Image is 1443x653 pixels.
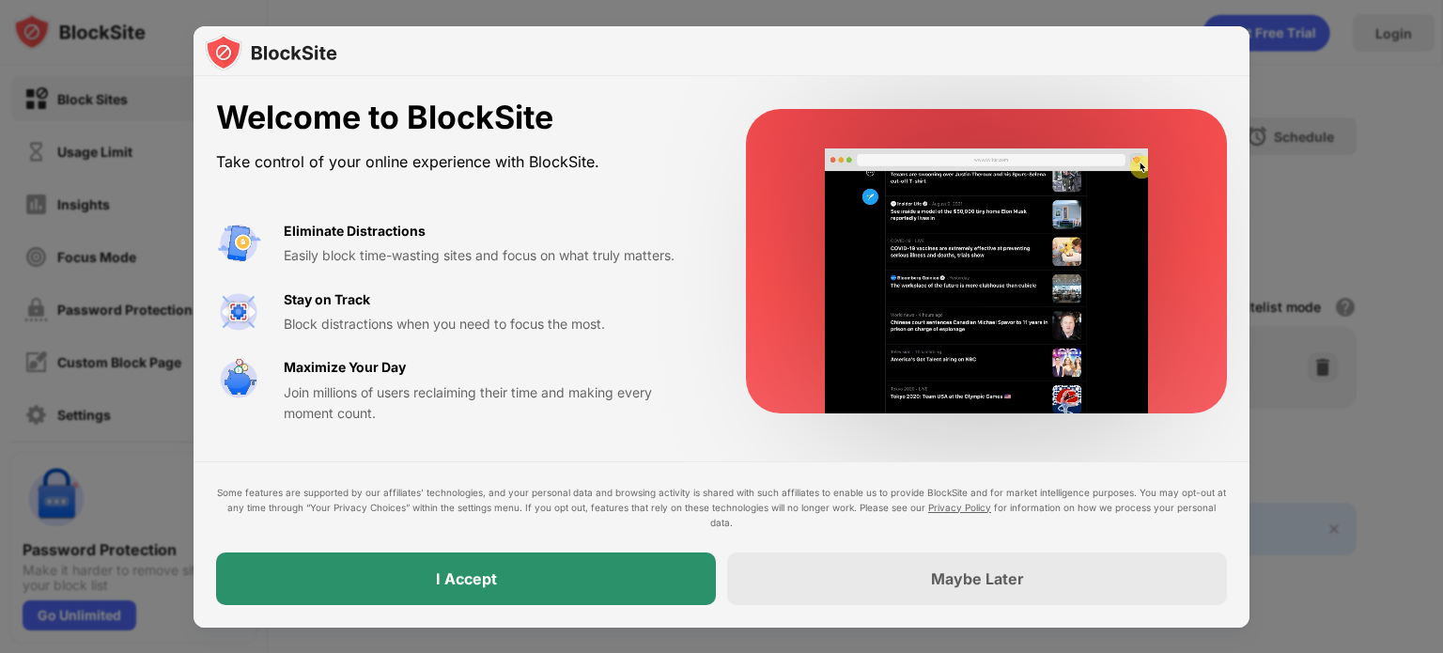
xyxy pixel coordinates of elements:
[284,382,701,425] div: Join millions of users reclaiming their time and making every moment count.
[205,34,337,71] img: logo-blocksite.svg
[216,221,261,266] img: value-avoid-distractions.svg
[931,569,1024,588] div: Maybe Later
[216,485,1227,530] div: Some features are supported by our affiliates’ technologies, and your personal data and browsing ...
[436,569,497,588] div: I Accept
[284,314,701,334] div: Block distractions when you need to focus the most.
[216,289,261,334] img: value-focus.svg
[284,245,701,266] div: Easily block time-wasting sites and focus on what truly matters.
[284,357,406,378] div: Maximize Your Day
[216,357,261,402] img: value-safe-time.svg
[216,99,701,137] div: Welcome to BlockSite
[216,148,701,176] div: Take control of your online experience with BlockSite.
[928,502,991,513] a: Privacy Policy
[284,221,426,241] div: Eliminate Distractions
[284,289,370,310] div: Stay on Track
